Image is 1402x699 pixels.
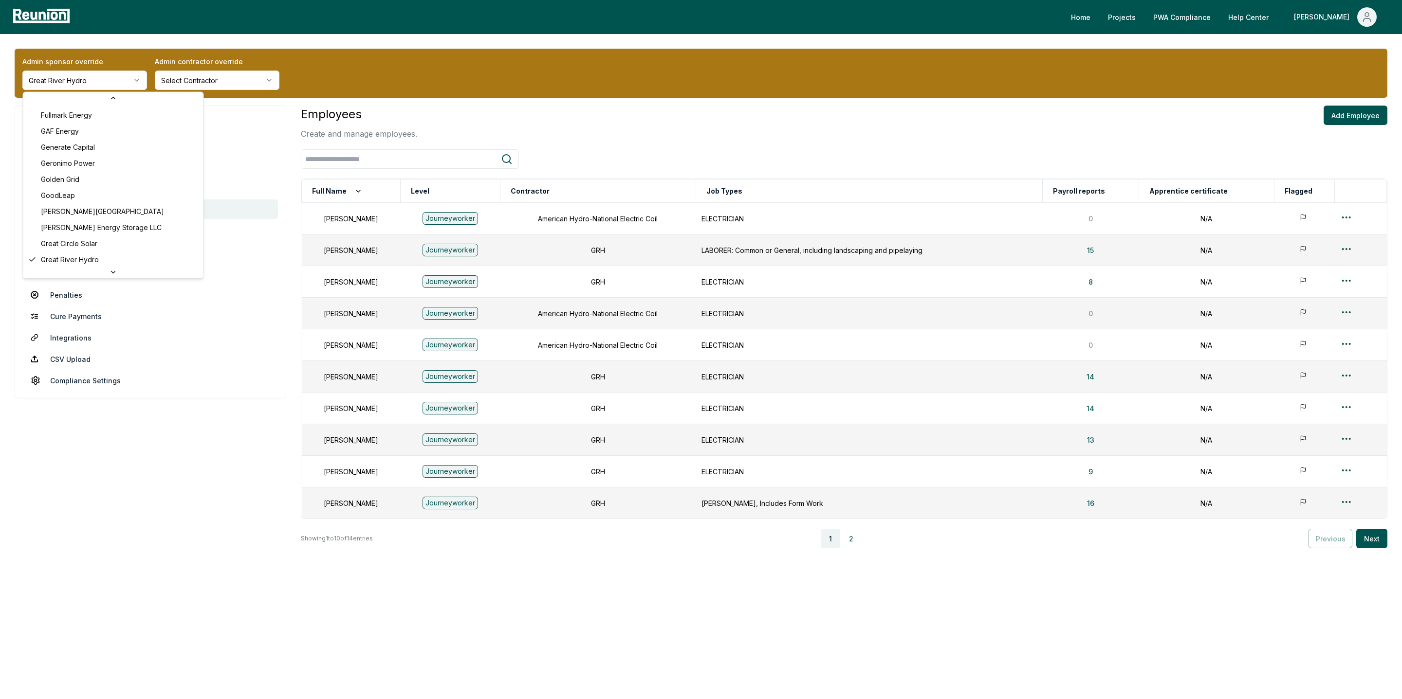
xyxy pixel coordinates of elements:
span: Fullmark Energy [41,110,92,120]
span: GoodLeap [41,190,75,200]
span: Great River Hydro [41,254,99,265]
span: [PERSON_NAME] Energy Storage LLC [41,222,162,233]
span: Generate Capital [41,142,95,152]
span: GAF Energy [41,126,79,136]
span: Geronimo Power [41,158,95,168]
span: Great Circle Solar [41,238,97,249]
span: [PERSON_NAME][GEOGRAPHIC_DATA] [41,206,164,216]
span: Golden Grid [41,174,79,184]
